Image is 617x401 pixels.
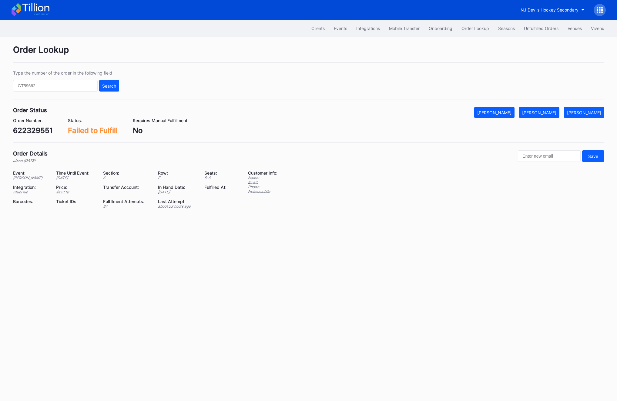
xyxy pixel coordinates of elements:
[13,185,49,190] div: Integration:
[13,175,49,180] div: [PERSON_NAME]
[563,23,586,34] button: Venues
[352,23,384,34] button: Integrations
[248,189,277,194] div: Notes: mobile
[474,107,515,118] button: [PERSON_NAME]
[158,190,197,194] div: [DATE]
[248,170,277,175] div: Customer Info:
[248,185,277,189] div: Phone:
[56,199,96,204] div: Ticket IDs:
[389,26,420,31] div: Mobile Transfer
[248,180,277,185] div: Email:
[158,175,197,180] div: F
[158,185,197,190] div: In Hand Date:
[521,7,578,12] div: NJ Devils Hockey Secondary
[13,190,49,194] div: StubHub
[204,175,233,180] div: 5 - 6
[519,23,563,34] button: Unfulfilled Orders
[329,23,352,34] button: Events
[13,118,53,123] div: Order Number:
[13,70,119,75] div: Type the number of the order in the following field
[99,80,119,92] button: Search
[518,150,581,162] input: Enter new email
[334,26,347,31] div: Events
[103,175,150,180] div: 6
[477,110,511,115] div: [PERSON_NAME]
[582,150,604,162] button: Save
[204,185,233,190] div: Fulfilled At:
[13,199,49,204] div: Barcodes:
[13,150,48,157] div: Order Details
[248,175,277,180] div: Name:
[133,126,189,135] div: No
[311,26,325,31] div: Clients
[591,26,604,31] div: Vivenu
[13,126,53,135] div: 622329551
[494,23,519,34] button: Seasons
[424,23,457,34] button: Onboarding
[567,110,601,115] div: [PERSON_NAME]
[13,80,98,92] input: GT59662
[457,23,494,34] button: Order Lookup
[461,26,489,31] div: Order Lookup
[56,185,96,190] div: Price:
[519,107,559,118] button: [PERSON_NAME]
[522,110,556,115] div: [PERSON_NAME]
[307,23,329,34] button: Clients
[586,23,609,34] button: Vivenu
[103,199,150,204] div: Fulfillment Attempts:
[13,45,604,63] div: Order Lookup
[133,118,189,123] div: Requires Manual Fulfillment:
[13,107,47,113] div: Order Status
[103,185,150,190] div: Transfer Account:
[56,175,96,180] div: [DATE]
[498,26,515,31] div: Seasons
[158,204,197,209] div: about 23 hours ago
[13,170,49,175] div: Event:
[68,118,118,123] div: Status:
[568,26,582,31] div: Venues
[588,154,598,159] div: Save
[102,83,116,89] div: Search
[103,170,150,175] div: Section:
[516,4,589,15] button: NJ Devils Hockey Secondary
[429,26,452,31] div: Onboarding
[524,26,558,31] div: Unfulfilled Orders
[204,170,233,175] div: Seats:
[158,199,197,204] div: Last Attempt:
[56,190,96,194] div: $ 221.16
[56,170,96,175] div: Time Until Event:
[158,170,197,175] div: Row:
[564,107,604,118] button: [PERSON_NAME]
[13,158,48,163] div: about [DATE]
[384,23,424,34] button: Mobile Transfer
[356,26,380,31] div: Integrations
[103,204,150,209] div: 37
[68,126,118,135] div: Failed to Fulfill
